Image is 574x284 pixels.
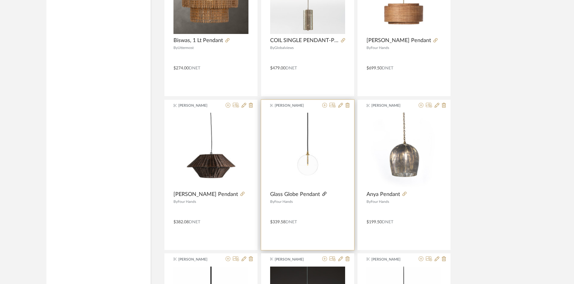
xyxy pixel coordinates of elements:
div: 0 [173,113,248,188]
span: Four Hands [274,200,293,203]
span: Anya Pendant [367,191,400,198]
span: $339.58 [270,220,285,224]
span: [PERSON_NAME] Pendant [367,37,431,44]
span: $199.50 [367,220,382,224]
span: Four Hands [371,46,389,50]
span: [PERSON_NAME] [178,257,216,262]
span: DNET [189,220,200,224]
span: Biswas, 1 Lt Pendant [173,37,223,44]
img: Mccarthy Pendant [173,113,248,188]
span: Four Hands [371,200,389,203]
span: DNET [382,66,393,70]
span: By [173,46,178,50]
span: [PERSON_NAME] Pendant [173,191,238,198]
span: Uttermost [178,46,194,50]
span: [PERSON_NAME] [275,257,313,262]
img: Glass Globe Pendant [270,113,345,188]
span: DNET [189,66,200,70]
div: 0 [270,113,345,188]
span: Glass Globe Pendant [270,191,320,198]
span: By [367,200,371,203]
img: Anya Pendant [367,113,441,188]
span: Four Hands [178,200,196,203]
span: DNET [285,220,297,224]
span: [PERSON_NAME] [371,103,409,108]
span: By [367,46,371,50]
span: DNET [285,66,297,70]
span: $274.00 [173,66,189,70]
div: 0 [367,113,441,188]
span: By [270,46,274,50]
span: By [173,200,178,203]
span: $479.00 [270,66,285,70]
span: [PERSON_NAME] [275,103,313,108]
span: DNET [382,220,393,224]
span: Globalviews [274,46,294,50]
span: COIL SINGLE PENDANT-POLISHED NICKEL [270,37,338,44]
span: $382.08 [173,220,189,224]
span: [PERSON_NAME] [178,103,216,108]
span: $699.50 [367,66,382,70]
span: [PERSON_NAME] [371,257,409,262]
span: By [270,200,274,203]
